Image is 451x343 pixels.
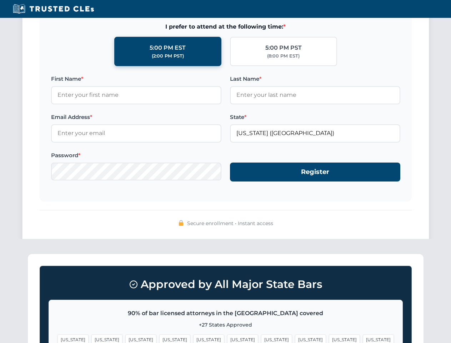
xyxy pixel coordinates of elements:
[51,75,221,83] label: First Name
[51,151,221,160] label: Password
[230,86,400,104] input: Enter your last name
[51,22,400,31] span: I prefer to attend at the following time:
[51,124,221,142] input: Enter your email
[178,220,184,226] img: 🔒
[49,275,403,294] h3: Approved by All Major State Bars
[150,43,186,53] div: 5:00 PM EST
[187,219,273,227] span: Secure enrollment • Instant access
[230,113,400,121] label: State
[230,75,400,83] label: Last Name
[230,163,400,182] button: Register
[230,124,400,142] input: Florida (FL)
[57,309,394,318] p: 90% of bar licensed attorneys in the [GEOGRAPHIC_DATA] covered
[11,4,96,14] img: Trusted CLEs
[265,43,302,53] div: 5:00 PM PST
[51,113,221,121] label: Email Address
[57,321,394,329] p: +27 States Approved
[267,53,300,60] div: (8:00 PM EST)
[51,86,221,104] input: Enter your first name
[152,53,184,60] div: (2:00 PM PST)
